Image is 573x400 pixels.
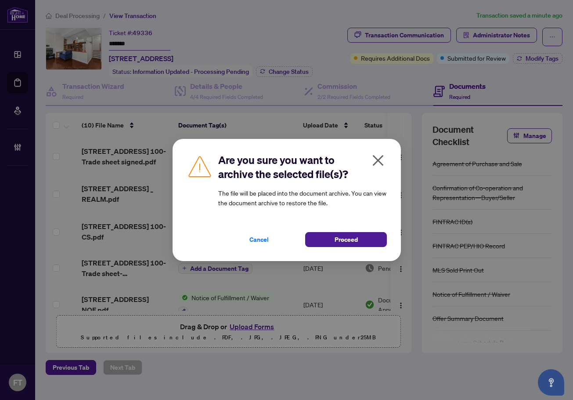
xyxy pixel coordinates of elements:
article: The file will be placed into the document archive. You can view the document archive to restore t... [218,188,387,207]
span: close [371,153,385,167]
h2: Are you sure you want to archive the selected file(s)? [218,153,387,181]
button: Open asap [538,369,564,396]
span: Cancel [249,233,269,247]
span: Proceed [334,233,357,247]
img: Caution Icon [187,153,213,179]
button: Cancel [218,232,300,247]
button: Proceed [305,232,387,247]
